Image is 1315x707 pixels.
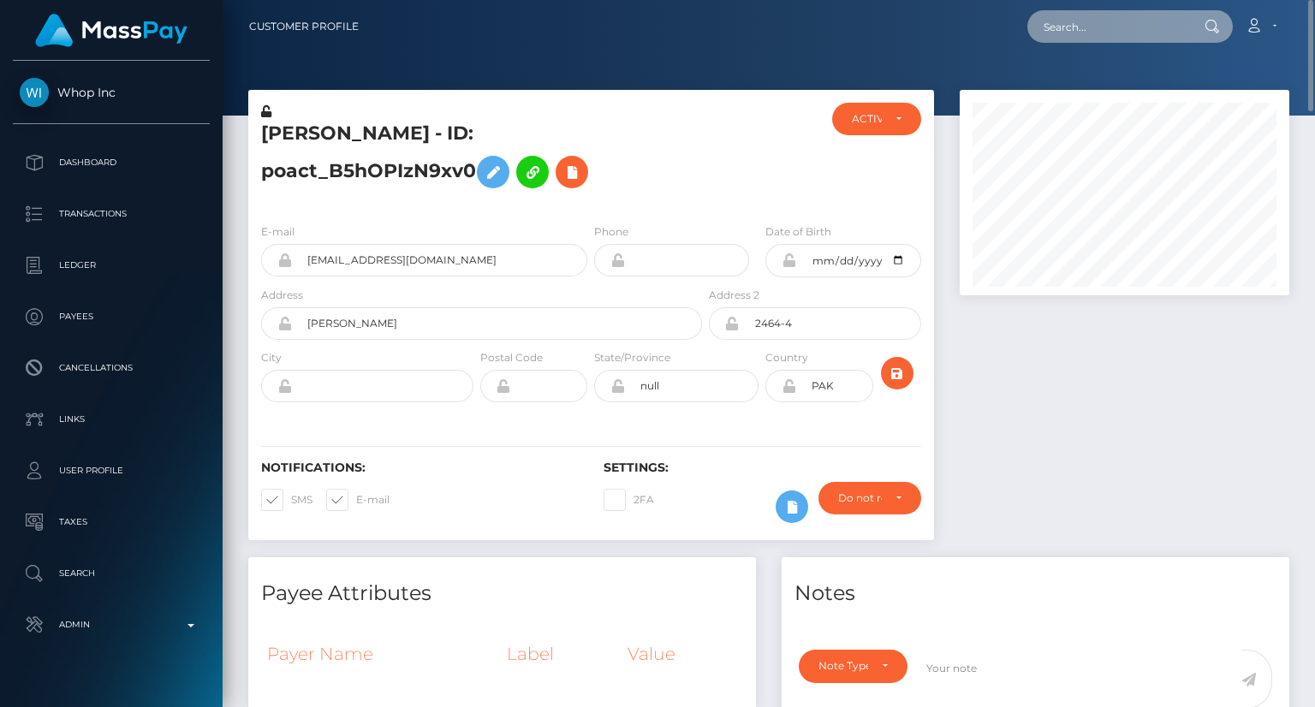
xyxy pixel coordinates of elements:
label: Address 2 [709,288,759,303]
button: Note Type [799,650,907,682]
h6: Settings: [604,460,920,475]
div: ACTIVE [852,112,881,126]
button: Do not require [818,482,921,514]
a: Ledger [13,244,210,287]
p: User Profile [20,458,203,484]
p: Transactions [20,201,203,227]
p: Cancellations [20,355,203,381]
th: Payer Name [261,631,501,677]
label: E-mail [326,489,390,511]
span: Whop Inc [13,85,210,100]
a: Customer Profile [249,9,359,45]
label: 2FA [604,489,654,511]
div: Do not require [838,491,882,505]
label: E-mail [261,224,295,240]
img: MassPay Logo [35,14,187,47]
a: Admin [13,603,210,646]
label: Date of Birth [765,224,831,240]
label: State/Province [594,350,670,365]
a: Taxes [13,501,210,544]
p: Payees [20,304,203,330]
p: Taxes [20,509,203,535]
a: Search [13,552,210,595]
input: Search... [1027,10,1188,43]
label: City [261,350,282,365]
p: Ledger [20,253,203,278]
label: Address [261,288,303,303]
a: Links [13,398,210,441]
a: Payees [13,295,210,338]
h4: Notes [794,579,1276,609]
a: Cancellations [13,347,210,389]
a: Transactions [13,193,210,235]
button: ACTIVE [832,103,920,135]
div: Note Type [818,659,868,673]
a: Dashboard [13,141,210,184]
th: Label [501,631,621,677]
p: Admin [20,612,203,638]
label: Postal Code [480,350,543,365]
a: User Profile [13,449,210,492]
label: SMS [261,489,312,511]
img: Whop Inc [20,78,49,107]
h5: [PERSON_NAME] - ID: poact_B5hOPIzN9xv0 [261,121,693,197]
th: Value [622,631,743,677]
h6: Notifications: [261,460,578,475]
label: Country [765,350,808,365]
p: Links [20,407,203,432]
p: Dashboard [20,150,203,175]
p: Search [20,561,203,586]
label: Phone [594,224,628,240]
h4: Payee Attributes [261,579,743,609]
